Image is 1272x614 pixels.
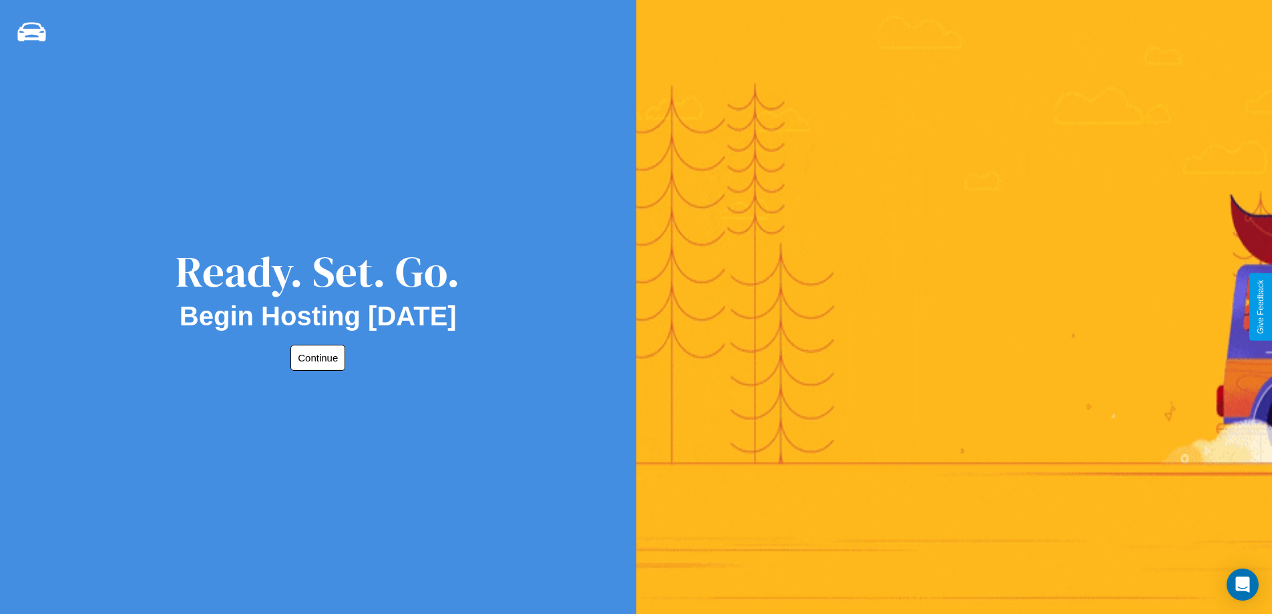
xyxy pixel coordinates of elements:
h2: Begin Hosting [DATE] [180,301,457,331]
div: Ready. Set. Go. [176,242,460,301]
div: Give Feedback [1256,280,1265,334]
button: Continue [290,345,345,371]
div: Open Intercom Messenger [1227,569,1259,601]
